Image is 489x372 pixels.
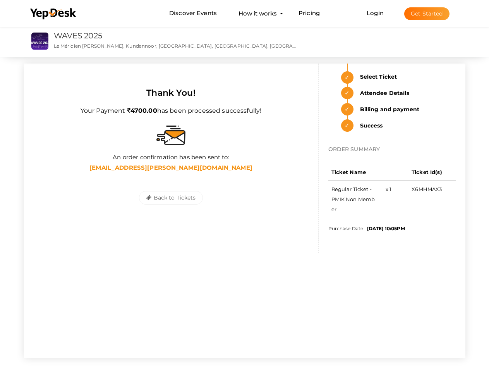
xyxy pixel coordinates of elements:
button: Back to Tickets [139,191,202,205]
span: X6MHMAX3 [412,186,442,192]
label: Purchase Date : [328,225,405,232]
button: Get Started [404,7,450,20]
a: Login [367,9,384,17]
p: Le Méridien [PERSON_NAME], Kundannoor, [GEOGRAPHIC_DATA], [GEOGRAPHIC_DATA], [GEOGRAPHIC_DATA], [... [54,43,299,49]
strong: Select Ticket [355,71,456,83]
strong: Attendee Details [355,87,456,99]
th: Ticket Name [328,164,379,181]
label: An order confirmation has been sent to: [113,153,229,161]
a: Pricing [299,6,320,21]
span: 4700.00 [127,107,157,114]
label: Your Payment has been processed successfully! [81,99,261,115]
strong: Success [355,119,456,132]
a: Discover Events [169,6,217,21]
button: How it works [236,6,279,21]
strong: Billing and payment [355,103,456,115]
span: ORDER SUMMARY [328,146,380,153]
th: Ticket Id(s) [398,164,455,181]
img: S4WQAGVX_small.jpeg [31,33,48,50]
a: WAVES 2025 [54,31,102,40]
b: [DATE] 10:05PM [367,226,405,231]
b: [EMAIL_ADDRESS][PERSON_NAME][DOMAIN_NAME] [89,164,252,171]
td: x 1 [379,181,398,217]
span: Regular Ticket - PMIK Non Member [331,186,375,212]
img: sent-email.svg [156,126,186,145]
div: Thank You! [34,87,309,99]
